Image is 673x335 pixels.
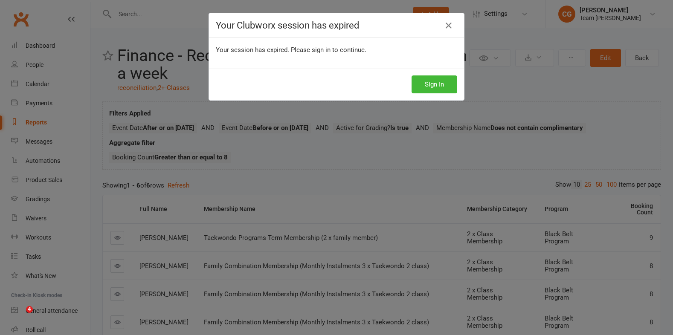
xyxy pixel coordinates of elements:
[216,20,457,31] h4: Your Clubworx session has expired
[26,306,33,313] span: 4
[442,19,455,32] a: Close
[412,75,457,93] button: Sign In
[9,306,29,326] iframe: Intercom live chat
[216,46,366,54] span: Your session has expired. Please sign in to continue.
